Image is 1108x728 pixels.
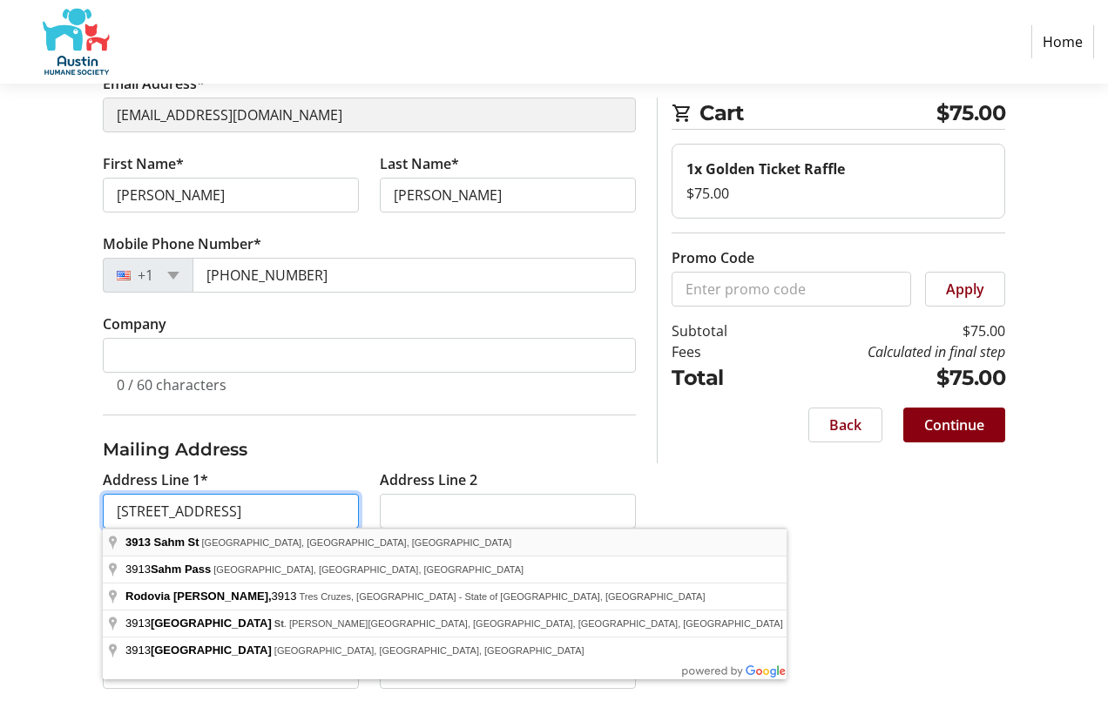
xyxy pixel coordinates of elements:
span: Continue [924,415,984,435]
span: 3913 [125,536,151,549]
span: Back [829,415,861,435]
button: Apply [925,272,1005,307]
span: Sahm St [154,536,199,549]
input: Enter promo code [672,272,911,307]
td: $75.00 [767,320,1005,341]
span: [GEOGRAPHIC_DATA], [GEOGRAPHIC_DATA], [GEOGRAPHIC_DATA] [202,537,512,548]
span: $75.00 [936,98,1005,129]
span: Apply [946,279,984,300]
span: [GEOGRAPHIC_DATA] [151,617,272,630]
span: St [274,618,284,629]
label: Email Address* [103,73,205,94]
button: Back [808,408,882,442]
label: Company [103,313,166,334]
tr-character-limit: 0 / 60 characters [117,375,226,394]
strong: 1x Golden Ticket Raffle [686,159,845,179]
span: Cart [699,98,936,129]
input: (201) 555-0123 [193,258,636,293]
td: $75.00 [767,362,1005,394]
td: Fees [672,341,767,362]
span: Tres Cruzes, [GEOGRAPHIC_DATA] - State of [GEOGRAPHIC_DATA], [GEOGRAPHIC_DATA] [300,591,706,602]
td: Calculated in final step [767,341,1005,362]
span: Rodovia [PERSON_NAME], [125,590,272,603]
a: Home [1031,25,1094,58]
span: 3913 [125,617,274,630]
label: Last Name* [380,153,459,174]
div: $75.00 [686,183,990,204]
span: [GEOGRAPHIC_DATA] [151,644,272,657]
label: First Name* [103,153,184,174]
label: Address Line 1* [103,469,208,490]
td: Subtotal [672,320,767,341]
label: Address Line 2 [380,469,477,490]
td: Total [672,362,767,394]
span: . [PERSON_NAME][GEOGRAPHIC_DATA], [GEOGRAPHIC_DATA], [GEOGRAPHIC_DATA], [GEOGRAPHIC_DATA] [274,618,783,629]
span: Sahm Pass [151,563,211,576]
span: [GEOGRAPHIC_DATA], [GEOGRAPHIC_DATA], [GEOGRAPHIC_DATA] [274,645,584,656]
span: 3913 [125,590,300,603]
h3: Mailing Address [103,436,636,462]
input: Address [103,494,359,529]
span: 3913 [125,644,274,657]
span: 3913 [125,563,213,576]
img: Austin Humane Society's Logo [14,7,138,77]
span: [GEOGRAPHIC_DATA], [GEOGRAPHIC_DATA], [GEOGRAPHIC_DATA] [213,564,524,575]
label: Mobile Phone Number* [103,233,261,254]
button: Continue [903,408,1005,442]
label: Promo Code [672,247,754,268]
